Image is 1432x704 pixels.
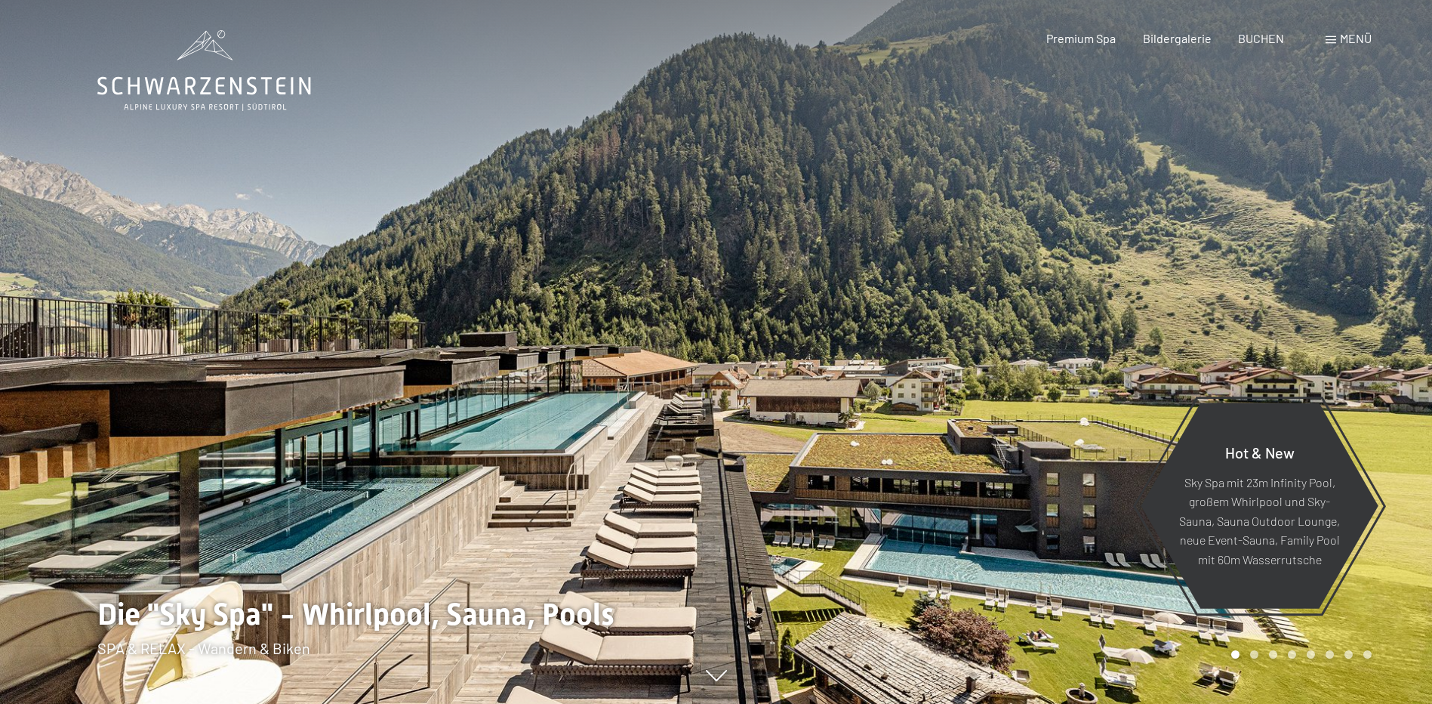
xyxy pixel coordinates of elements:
span: Hot & New [1225,443,1295,461]
div: Carousel Pagination [1226,650,1372,659]
a: BUCHEN [1238,31,1284,45]
span: Menü [1340,31,1372,45]
div: Carousel Page 5 [1307,650,1315,659]
div: Carousel Page 1 (Current Slide) [1231,650,1240,659]
div: Carousel Page 2 [1250,650,1258,659]
div: Carousel Page 3 [1269,650,1277,659]
a: Bildergalerie [1143,31,1212,45]
div: Carousel Page 7 [1344,650,1353,659]
div: Carousel Page 8 [1363,650,1372,659]
p: Sky Spa mit 23m Infinity Pool, großem Whirlpool und Sky-Sauna, Sauna Outdoor Lounge, neue Event-S... [1178,472,1341,569]
div: Carousel Page 4 [1288,650,1296,659]
div: Carousel Page 6 [1326,650,1334,659]
a: Hot & New Sky Spa mit 23m Infinity Pool, großem Whirlpool und Sky-Sauna, Sauna Outdoor Lounge, ne... [1140,402,1379,610]
a: Premium Spa [1046,31,1116,45]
